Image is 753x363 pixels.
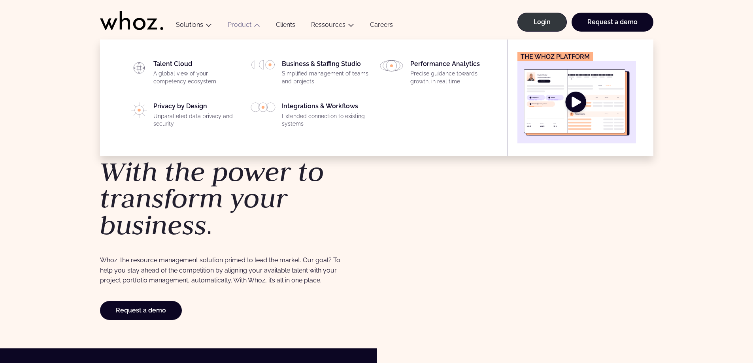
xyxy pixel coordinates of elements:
button: Ressources [303,21,362,32]
p: Precise guidance towards growth, in real time [410,70,498,85]
div: Talent Cloud [153,60,241,88]
em: With the power to transform your business [100,154,324,242]
button: Product [220,21,268,32]
figcaption: The Whoz platform [517,52,593,61]
a: Request a demo [100,301,182,320]
a: Request a demo [572,13,653,32]
img: PICTO_CONFIANCE_NUMERIQUE.svg [131,102,147,118]
p: A global view of your competency ecosystem [153,70,241,85]
a: Talent CloudA global view of your competency ecosystem [122,60,241,88]
div: Performance Analytics [410,60,498,88]
a: The Whoz platform [517,52,636,143]
img: HP_PICTO_ANALYSE_DE_PERFORMANCES.svg [379,60,404,71]
p: Unparalleled data privacy and security [153,113,241,128]
a: Business & Staffing StudioSimplified management of teams and projects [251,60,370,88]
div: Integrations & Workflows [282,102,370,131]
p: Extended connection to existing systems [282,113,370,128]
p: Simplified management of teams and projects [282,70,370,85]
img: PICTO_INTEGRATION.svg [251,102,276,112]
p: Whoz: the resource management solution primed to lead the market. Our goal? To help you stay ahea... [100,255,345,285]
a: Careers [362,21,401,32]
a: Integrations & WorkflowsExtended connection to existing systems [251,102,370,131]
h1: The people-centric cloud solution. . [100,111,373,239]
img: HP_PICTO_GESTION-PORTEFEUILLE-PROJETS.svg [251,60,276,70]
a: Privacy by DesignUnparalleled data privacy and security [122,102,241,131]
a: Clients [268,21,303,32]
div: Privacy by Design [153,102,241,131]
div: Business & Staffing Studio [282,60,370,88]
a: Product [228,21,251,28]
button: Solutions [168,21,220,32]
a: Ressources [311,21,345,28]
img: HP_PICTO_CARTOGRAPHIE-1.svg [131,60,147,76]
a: Performance AnalyticsPrecise guidance towards growth, in real time [379,60,498,88]
a: Login [517,13,567,32]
